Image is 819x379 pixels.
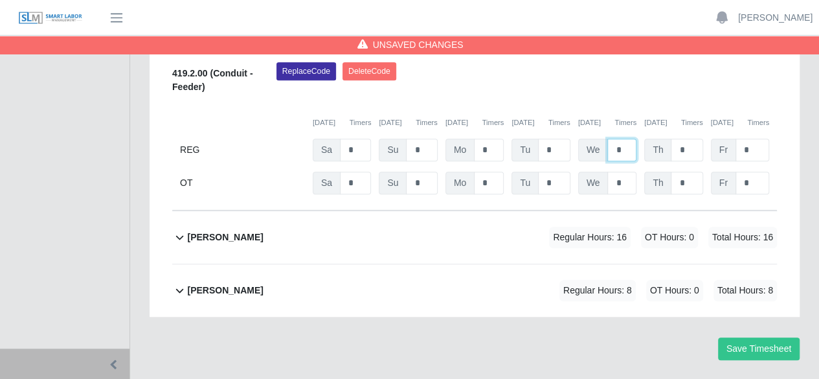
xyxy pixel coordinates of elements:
span: Fr [711,139,736,161]
button: Timers [548,117,570,128]
b: 419.2.00 (Conduit - Feeder) [172,68,252,92]
span: Total Hours: 16 [708,227,777,248]
div: [DATE] [445,117,504,128]
span: Unsaved Changes [373,38,464,51]
div: [DATE] [379,117,437,128]
span: Regular Hours: 16 [549,227,631,248]
span: Sa [313,139,341,161]
a: [PERSON_NAME] [738,11,813,25]
span: Th [644,172,671,194]
span: Sa [313,172,341,194]
span: Total Hours: 8 [713,280,777,301]
button: ReplaceCode [276,62,336,80]
span: Th [644,139,671,161]
span: Tu [511,172,539,194]
b: [PERSON_NAME] [187,284,263,297]
span: Mo [445,139,475,161]
div: [DATE] [511,117,570,128]
button: Timers [350,117,372,128]
div: [DATE] [578,117,636,128]
span: Mo [445,172,475,194]
span: We [578,139,609,161]
span: OT Hours: 0 [641,227,698,248]
span: Su [379,139,407,161]
button: DeleteCode [342,62,396,80]
button: Save Timesheet [718,338,800,360]
div: OT [180,172,305,194]
span: Regular Hours: 8 [559,280,636,301]
span: Su [379,172,407,194]
img: SLM Logo [18,11,83,25]
button: [PERSON_NAME] Regular Hours: 8 OT Hours: 0 Total Hours: 8 [172,264,777,317]
span: Tu [511,139,539,161]
b: [PERSON_NAME] [187,231,263,244]
div: [DATE] [313,117,371,128]
span: We [578,172,609,194]
div: [DATE] [644,117,702,128]
span: OT Hours: 0 [646,280,703,301]
button: Timers [416,117,438,128]
button: Timers [681,117,703,128]
button: Timers [482,117,504,128]
button: [PERSON_NAME] Regular Hours: 16 OT Hours: 0 Total Hours: 16 [172,211,777,264]
div: REG [180,139,305,161]
button: Timers [614,117,636,128]
div: [DATE] [711,117,769,128]
span: Fr [711,172,736,194]
button: Timers [747,117,769,128]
